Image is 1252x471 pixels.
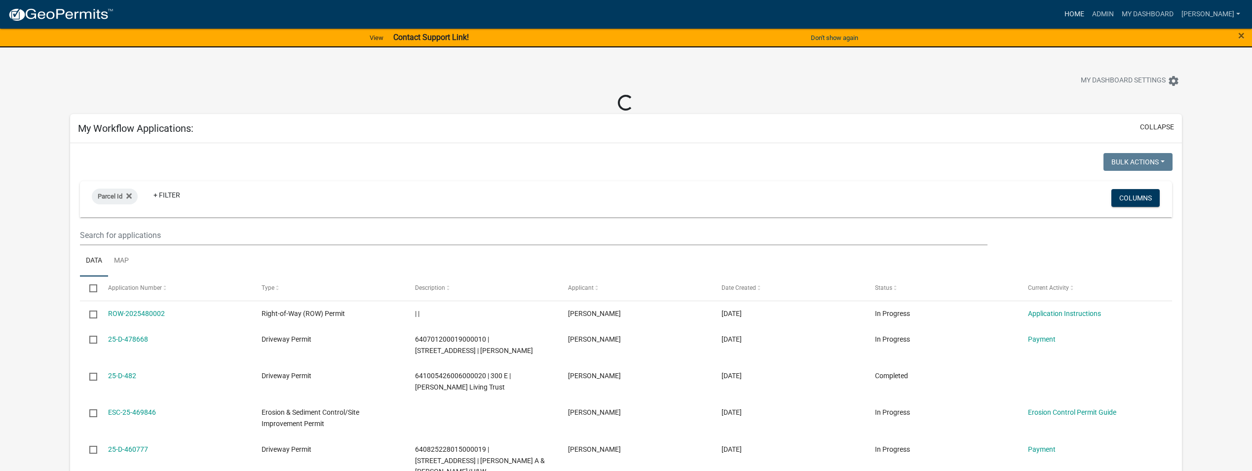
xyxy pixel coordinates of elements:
a: Payment [1028,445,1056,453]
span: Applicant [568,284,594,291]
span: 08/27/2025 [721,408,742,416]
a: ESC-25-469846 [108,408,156,416]
span: Matthew T. Phillips [568,335,621,343]
button: Close [1238,30,1245,41]
button: Columns [1111,189,1160,207]
span: Current Activity [1028,284,1069,291]
span: × [1238,29,1245,42]
span: My Dashboard Settings [1081,75,1166,87]
h5: My Workflow Applications: [78,122,193,134]
datatable-header-cell: Date Created [712,276,866,300]
a: Map [108,245,135,277]
datatable-header-cell: Select [80,276,99,300]
span: Type [262,284,274,291]
a: Erosion Control Permit Guide [1028,408,1116,416]
span: 08/07/2025 [721,445,742,453]
a: Home [1061,5,1088,24]
span: 09/15/2025 [721,335,742,343]
a: My Dashboard [1118,5,1177,24]
span: 09/17/2025 [721,310,742,317]
span: Driveway Permit [262,372,311,380]
span: Matthew T. Phillips [568,372,621,380]
datatable-header-cell: Type [252,276,406,300]
span: Description [415,284,445,291]
a: 25-D-482 [108,372,136,380]
a: + Filter [146,186,188,204]
a: Payment [1028,335,1056,343]
a: 25-D-460777 [108,445,148,453]
span: 641005426006000020 | 300 E | King Christopher Living Trust [415,372,511,391]
button: collapse [1140,122,1174,132]
span: In Progress [875,445,910,453]
span: Date Created [721,284,756,291]
datatable-header-cell: Description [406,276,559,300]
span: In Progress [875,335,910,343]
span: 640701200019000010 | 1160 N County Line Rd | Ribar Christopher A [415,335,533,354]
a: Application Instructions [1028,310,1101,317]
i: settings [1168,75,1179,87]
datatable-header-cell: Applicant [559,276,712,300]
span: Matthew T. Phillips [568,445,621,453]
span: Matthew T. Phillips [568,408,621,416]
span: Completed [875,372,908,380]
a: [PERSON_NAME] [1177,5,1244,24]
a: 25-D-478668 [108,335,148,343]
span: Driveway Permit [262,445,311,453]
datatable-header-cell: Current Activity [1019,276,1172,300]
button: Don't show again [807,30,862,46]
span: Right-of-Way (ROW) Permit [262,310,345,317]
datatable-header-cell: Application Number [99,276,252,300]
span: Application Number [108,284,162,291]
a: Admin [1088,5,1118,24]
button: My Dashboard Settingssettings [1073,71,1187,90]
strong: Contact Support Link! [393,33,469,42]
span: In Progress [875,408,910,416]
input: Search for applications [80,225,987,245]
span: Driveway Permit [262,335,311,343]
span: In Progress [875,310,910,317]
a: ROW-2025480002 [108,310,165,317]
span: Matthew T. Phillips [568,310,621,317]
span: Erosion & Sediment Control/Site Improvement Permit [262,408,359,428]
span: 08/27/2025 [721,372,742,380]
span: | | [415,310,419,317]
button: Bulk Actions [1103,153,1173,171]
a: View [366,30,387,46]
datatable-header-cell: Status [866,276,1019,300]
span: Status [875,284,892,291]
span: Parcel Id [98,193,122,200]
a: Data [80,245,108,277]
